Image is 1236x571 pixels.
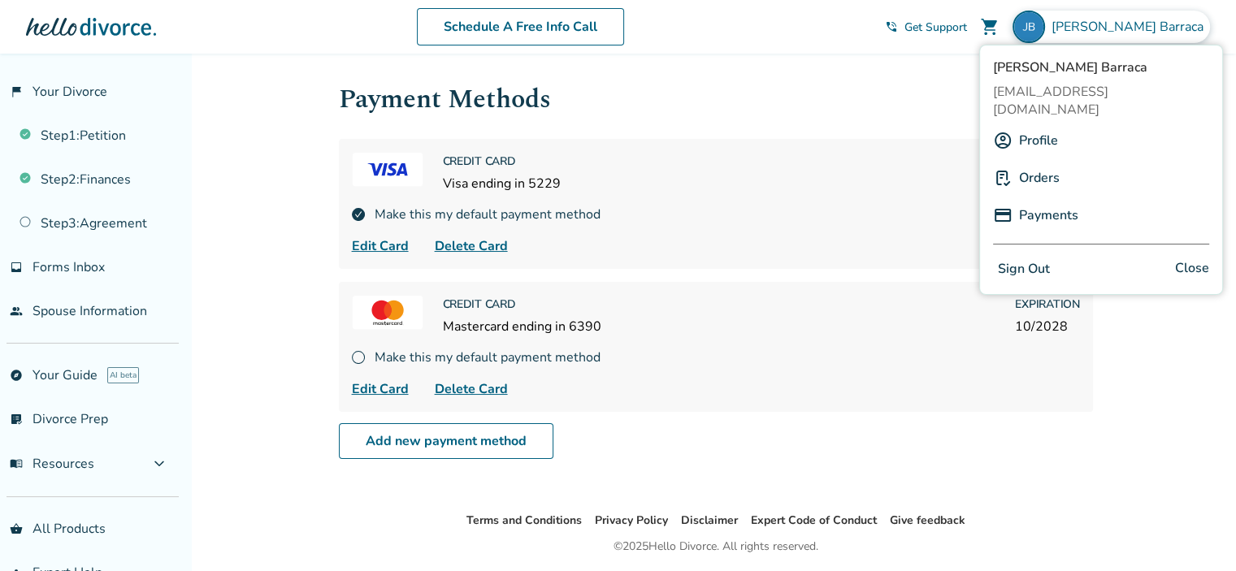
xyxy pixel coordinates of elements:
span: Edit Card [352,379,409,399]
a: Expert Code of Conduct [751,513,877,528]
h4: Credit Card [443,152,561,171]
span: shopping_basket [10,522,23,535]
span: 10 / 2028 [1015,318,1079,335]
span: Resources [10,455,94,473]
img: P [993,168,1013,188]
span: expand_more [150,454,169,474]
a: Profile [1019,125,1058,156]
img: P [993,205,1013,225]
h4: Credit Card [443,295,601,314]
li: Give feedback [890,511,965,530]
span: [EMAIL_ADDRESS][DOMAIN_NAME] [993,83,1209,119]
div: © 2025 Hello Divorce. All rights reserved. [614,537,818,556]
a: Schedule A Free Info Call [417,8,624,45]
span: inbox [10,261,23,274]
span: flag_2 [10,85,23,98]
img: VISA [352,153,423,187]
span: Get Support [904,19,967,35]
span: Close [1175,257,1209,281]
span: list_alt_check [10,413,23,426]
span: Delete Card [435,379,508,399]
span: people [10,305,23,318]
img: A [993,131,1013,150]
a: Terms and Conditions [466,513,582,528]
span: Delete Card [435,236,508,256]
h1: Payment Methods [339,80,1093,119]
span: explore [10,369,23,382]
a: phone_in_talkGet Support [885,19,967,35]
span: shopping_cart [980,17,1000,37]
span: [PERSON_NAME] Barraca [1052,18,1210,36]
img: jlbarraca@gmail.com [1013,11,1045,43]
span: phone_in_talk [885,20,898,33]
iframe: Chat Widget [1155,493,1236,571]
img: MASTERCARD [352,296,423,330]
span: menu_book [10,457,23,470]
span: AI beta [107,367,139,383]
a: Privacy Policy [595,513,668,528]
a: Payments [1019,200,1078,231]
div: Make this my default payment method [352,348,1080,366]
a: Add new payment method [339,423,553,459]
li: Disclaimer [681,511,738,530]
span: Mastercard ending in 6390 [443,318,601,335]
div: Make this my default payment method [352,205,1080,223]
button: Sign Out [993,257,1055,281]
span: [PERSON_NAME] Barraca [993,58,1209,76]
span: Forms Inbox [33,258,105,276]
span: Edit Card [352,236,409,256]
span: Visa ending in 5229 [443,175,561,192]
a: Orders [1019,162,1060,193]
h4: Expiration [1015,295,1079,314]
